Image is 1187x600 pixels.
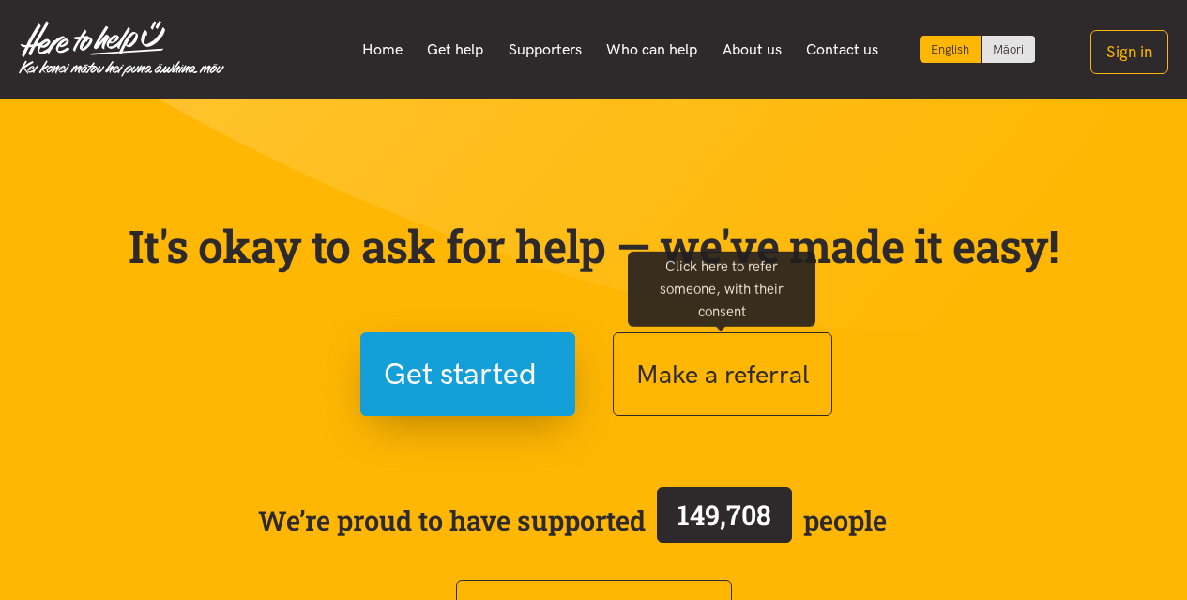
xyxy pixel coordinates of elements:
[920,36,982,63] div: Current language
[415,30,496,69] a: Get help
[646,484,803,557] a: 149,708
[794,30,891,69] a: Contact us
[628,251,815,326] div: Click here to refer someone, with their consent
[710,30,795,69] a: About us
[495,30,594,69] a: Supporters
[258,484,887,557] span: We’re proud to have supported people
[920,36,1036,63] div: Language toggle
[19,21,224,77] img: Home
[349,30,415,69] a: Home
[677,497,771,532] span: 149,708
[613,332,832,416] button: Make a referral
[1090,30,1168,74] button: Sign in
[360,332,575,416] button: Get started
[982,36,1035,63] a: Switch to Te Reo Māori
[384,350,537,398] span: Get started
[594,30,710,69] a: Who can help
[125,219,1063,273] p: It's okay to ask for help — we've made it easy!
